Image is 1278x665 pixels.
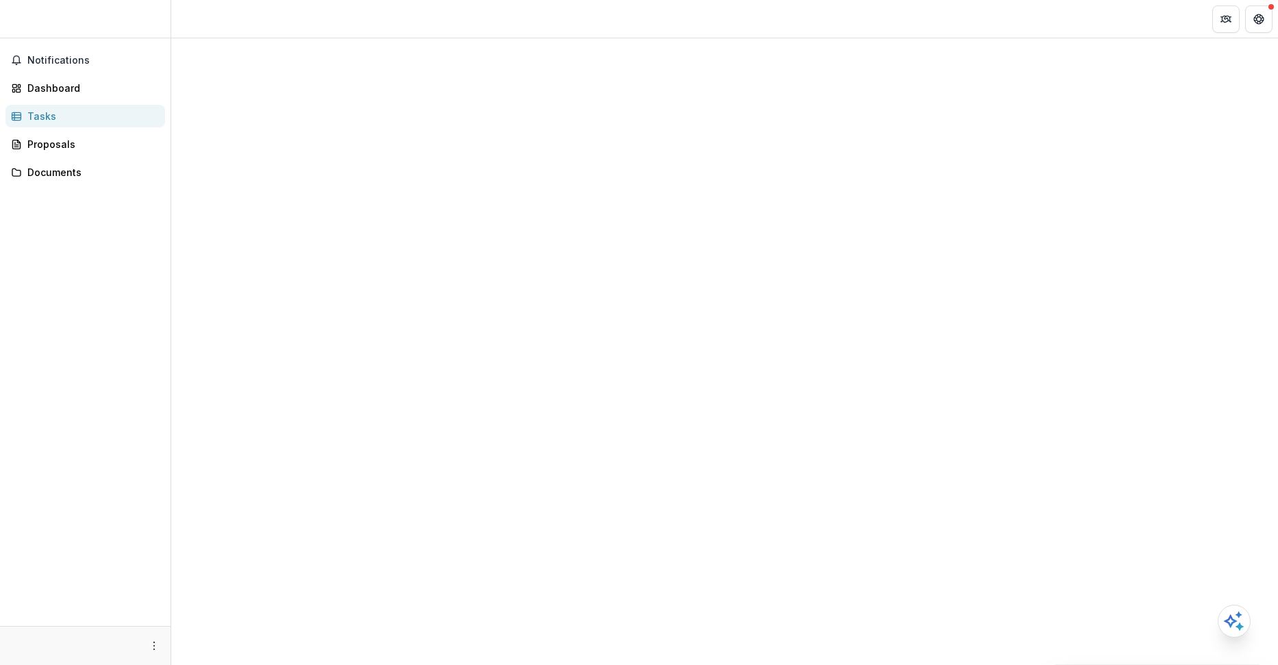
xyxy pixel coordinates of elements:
span: Notifications [27,55,160,66]
button: Open AI Assistant [1218,605,1251,638]
div: Documents [27,165,154,179]
button: Partners [1212,5,1240,33]
button: Get Help [1245,5,1273,33]
a: Tasks [5,105,165,127]
div: Proposals [27,137,154,151]
a: Documents [5,161,165,184]
button: Notifications [5,49,165,71]
button: More [146,638,162,654]
div: Tasks [27,109,154,123]
a: Proposals [5,133,165,155]
a: Dashboard [5,77,165,99]
div: Dashboard [27,81,154,95]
